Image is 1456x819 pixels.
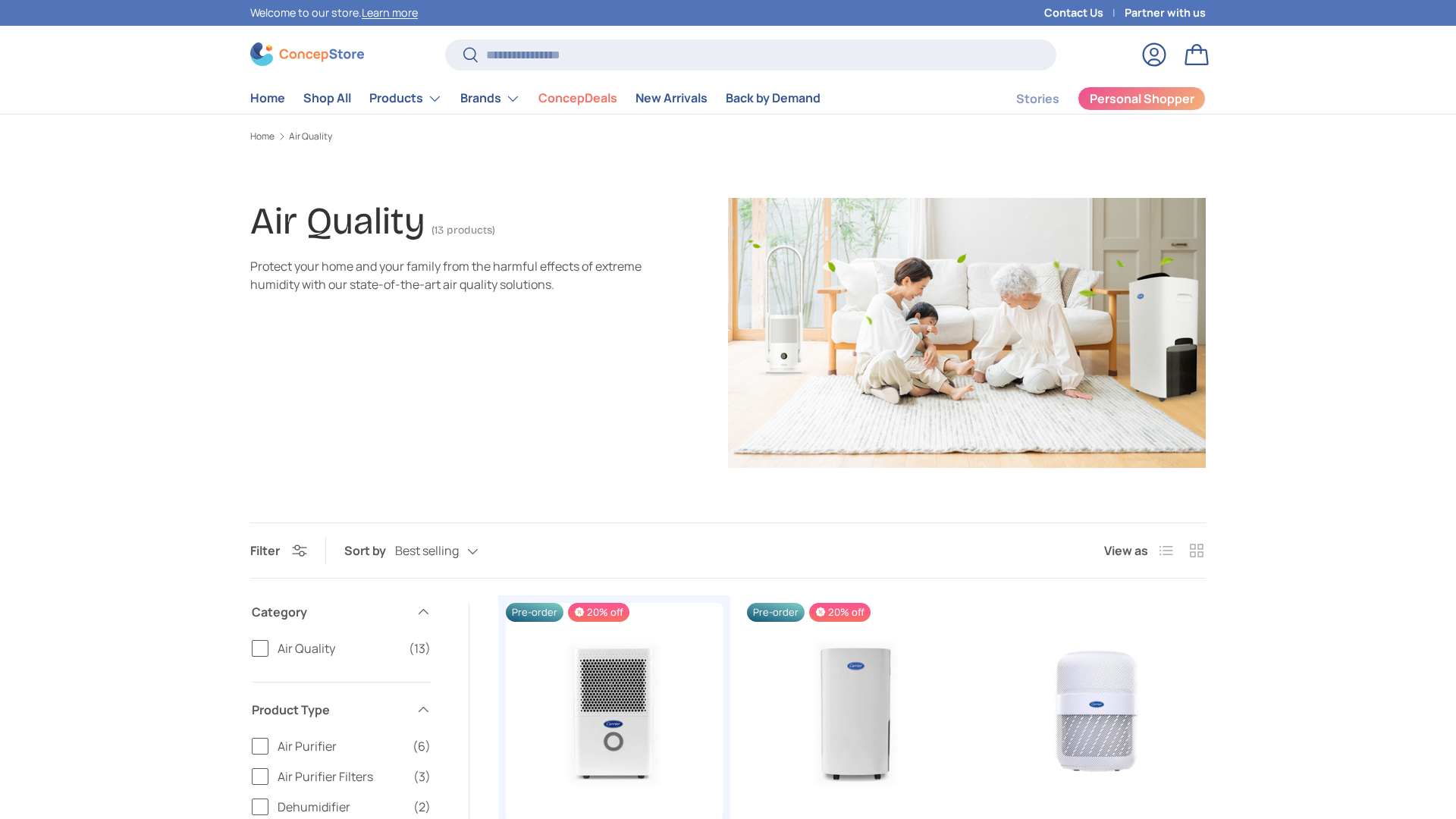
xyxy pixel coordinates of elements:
[362,5,418,20] a: Learn more
[250,199,425,243] h1: Air Quality
[568,603,629,622] span: 20% off
[431,224,495,237] span: (13 products)
[1090,93,1194,105] span: Personal Shopper
[344,541,395,560] label: Sort by
[250,83,285,113] a: Home
[252,603,406,621] span: Category
[250,542,307,559] button: Filter
[278,737,403,755] span: Air Purifier
[250,42,364,66] img: ConcepStore
[809,603,871,622] span: 20% off
[728,198,1206,468] img: Air Quality
[1016,84,1059,114] a: Stories
[278,639,400,657] span: Air Quality
[538,83,617,113] a: ConcepDeals
[395,538,509,564] button: Best selling
[395,544,459,558] span: Best selling
[747,603,805,622] span: Pre-order
[369,83,442,114] a: Products
[278,767,404,786] span: Air Purifier Filters
[250,130,1206,143] nav: Breadcrumbs
[635,83,708,113] a: New Arrivals
[413,798,431,816] span: (2)
[360,83,451,114] summary: Products
[980,83,1206,114] nav: Secondary
[250,132,275,141] a: Home
[409,639,431,657] span: (13)
[1125,5,1206,21] a: Partner with us
[278,798,404,816] span: Dehumidifier
[252,701,406,719] span: Product Type
[303,83,351,113] a: Shop All
[250,542,280,559] span: Filter
[726,83,821,113] a: Back by Demand
[252,682,431,737] summary: Product Type
[1104,541,1148,560] span: View as
[250,83,821,114] nav: Primary
[1078,86,1206,111] a: Personal Shopper
[252,585,431,639] summary: Category
[1044,5,1125,21] a: Contact Us
[460,83,520,114] a: Brands
[250,5,418,21] p: Welcome to our store.
[506,603,563,622] span: Pre-order
[413,767,431,786] span: (3)
[451,83,529,114] summary: Brands
[413,737,431,755] span: (6)
[289,132,332,141] a: Air Quality
[250,257,643,293] div: Protect your home and your family from the harmful effects of extreme humidity with our state-of-...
